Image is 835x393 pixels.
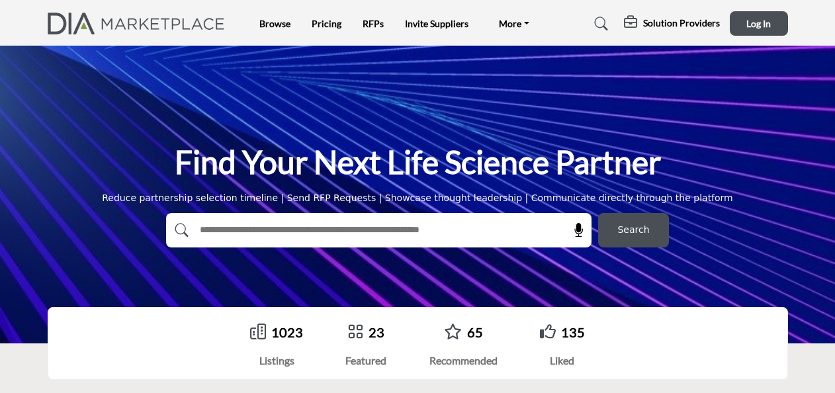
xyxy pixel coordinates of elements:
a: Go to Recommended [444,324,462,341]
img: Site Logo [48,13,232,34]
div: Reduce partnership selection timeline | Send RFP Requests | Showcase thought leadership | Communi... [102,191,733,205]
a: Browse [259,18,290,29]
a: 135 [561,324,585,340]
div: Recommended [429,353,498,369]
a: 1023 [271,324,303,340]
button: Log In [730,11,788,36]
a: Invite Suppliers [405,18,468,29]
button: Search [598,213,669,247]
a: Search [582,13,617,34]
h5: Solution Providers [643,17,720,29]
a: RFPs [363,18,384,29]
i: Go to Liked [540,324,556,339]
div: Featured [345,353,386,369]
div: Liked [540,353,585,369]
h1: Find Your Next Life Science Partner [175,142,661,183]
a: Pricing [312,18,341,29]
span: Log In [746,18,771,29]
a: 23 [369,324,384,340]
a: Go to Featured [347,324,363,341]
a: 65 [467,324,483,340]
a: More [490,15,539,33]
div: Solution Providers [624,16,720,32]
span: Search [617,223,649,237]
div: Listings [250,353,303,369]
